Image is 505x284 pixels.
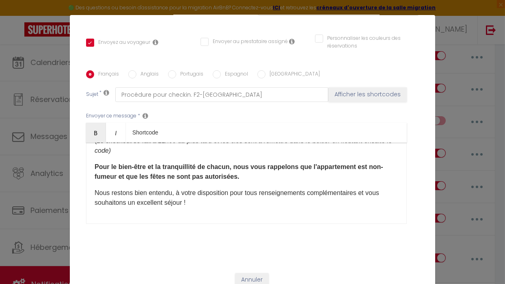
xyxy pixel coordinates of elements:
label: Anglais [136,70,159,79]
i: Message [142,113,148,119]
button: Afficher les shortcodes [328,87,407,102]
i: Envoyer au prestataire si il est assigné [289,38,295,45]
i: Subject [104,89,109,96]
p: ( [95,136,398,156]
a: Bold [86,123,106,142]
button: Ouvrir le widget de chat LiveChat [6,3,31,28]
label: Français [94,70,119,79]
i: Envoyer au voyageur [153,39,158,46]
a: Italic [106,123,126,142]
label: [GEOGRAPHIC_DATA] [265,70,320,79]
label: Sujet [86,91,98,99]
label: Espagnol [221,70,248,79]
label: Portugais [176,70,203,79]
b: Pour le bien-être et la tranquillité de chacun, nous vous rappelons que l'appartement est non-fum... [95,163,383,180]
a: Shortcode [126,123,165,142]
label: Envoyer ce message [86,112,136,120]
p: ​Nous restons bien entendu, à votre disposition pour tous renseignements complémentaires et vous ... [95,188,398,208]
